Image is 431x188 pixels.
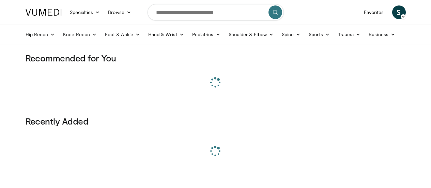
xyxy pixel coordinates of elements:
a: Hand & Wrist [144,28,188,41]
input: Search topics, interventions [148,4,284,20]
img: VuMedi Logo [26,9,62,16]
a: Sports [305,28,334,41]
a: Specialties [66,5,104,19]
h3: Recently Added [26,116,406,127]
a: Browse [104,5,135,19]
a: Favorites [360,5,388,19]
a: Spine [278,28,305,41]
a: Shoulder & Elbow [225,28,278,41]
a: Knee Recon [59,28,101,41]
a: Hip Recon [21,28,59,41]
a: Pediatrics [188,28,225,41]
a: Trauma [334,28,365,41]
a: Business [365,28,399,41]
a: S [392,5,406,19]
a: Foot & Ankle [101,28,144,41]
h3: Recommended for You [26,53,406,63]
